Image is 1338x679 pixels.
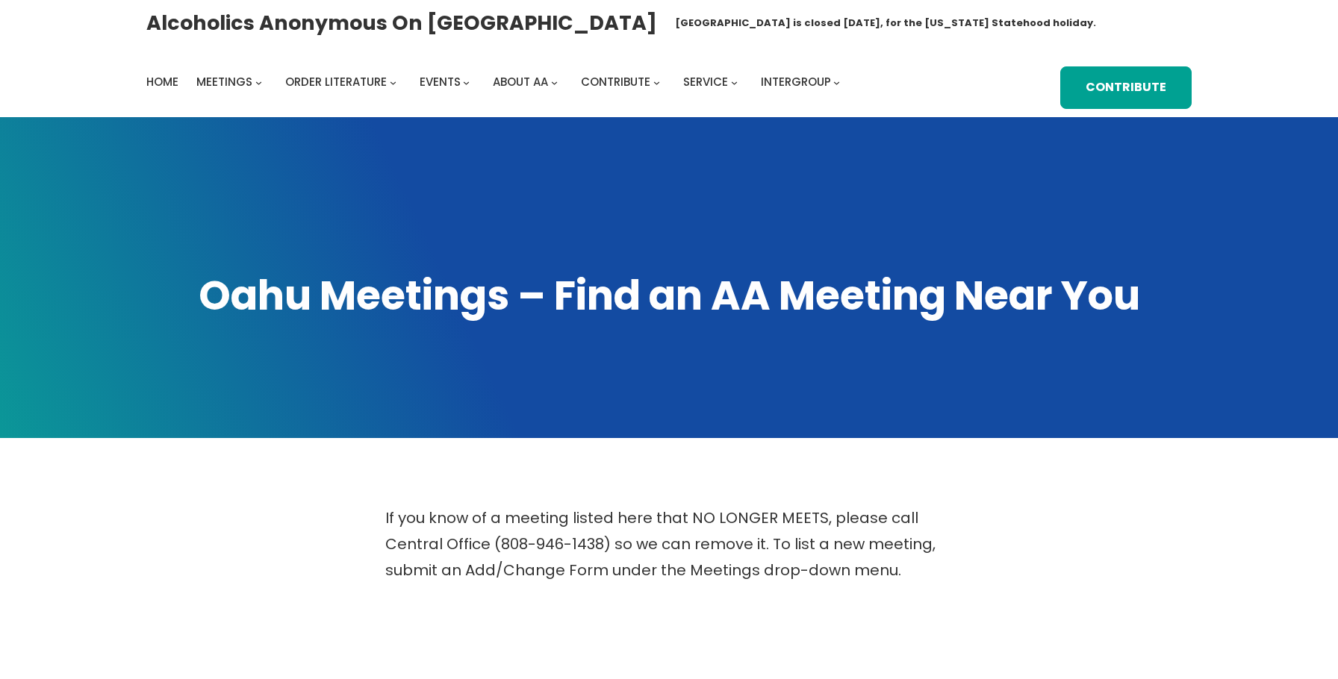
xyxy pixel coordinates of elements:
span: Home [146,74,178,90]
button: Order Literature submenu [390,79,396,86]
span: Meetings [196,74,252,90]
a: Events [420,72,461,93]
h1: Oahu Meetings – Find an AA Meeting Near You [146,269,1192,323]
span: About AA [493,74,548,90]
a: Home [146,72,178,93]
a: Meetings [196,72,252,93]
a: About AA [493,72,548,93]
a: Service [683,72,728,93]
nav: Intergroup [146,72,845,93]
p: If you know of a meeting listed here that NO LONGER MEETS, please call Central Office (808-946-14... [385,505,953,583]
a: Alcoholics Anonymous on [GEOGRAPHIC_DATA] [146,5,657,40]
button: Intergroup submenu [833,79,840,86]
button: Service submenu [731,79,738,86]
button: Meetings submenu [255,79,262,86]
a: Contribute [1060,66,1192,109]
button: Events submenu [463,79,470,86]
a: Contribute [581,72,650,93]
span: Events [420,74,461,90]
a: Intergroup [761,72,831,93]
span: Order Literature [285,74,387,90]
h1: [GEOGRAPHIC_DATA] is closed [DATE], for the [US_STATE] Statehood holiday. [675,16,1096,31]
button: Contribute submenu [653,79,660,86]
span: Intergroup [761,74,831,90]
span: Service [683,74,728,90]
button: About AA submenu [551,79,558,86]
span: Contribute [581,74,650,90]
